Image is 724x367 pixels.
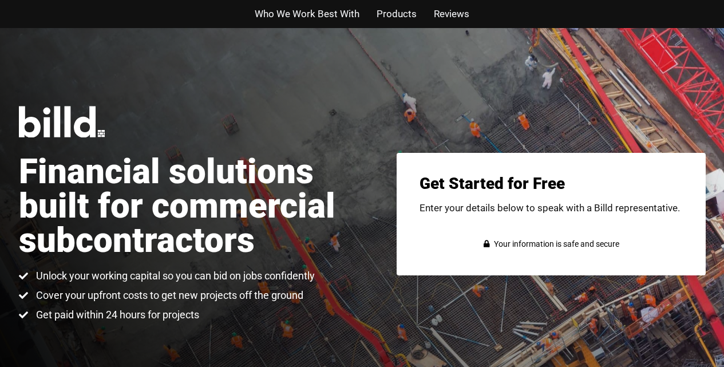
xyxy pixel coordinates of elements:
span: Unlock your working capital so you can bid on jobs confidently [33,269,315,283]
a: Reviews [434,6,469,22]
span: Get paid within 24 hours for projects [33,308,199,322]
span: Cover your upfront costs to get new projects off the ground [33,289,303,302]
span: Your information is safe and secure [491,236,619,252]
h1: Financial solutions built for commercial subcontractors [19,155,362,258]
h3: Get Started for Free [420,176,683,192]
a: Who We Work Best With [255,6,359,22]
p: Enter your details below to speak with a Billd representative. [420,203,683,213]
a: Products [377,6,417,22]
